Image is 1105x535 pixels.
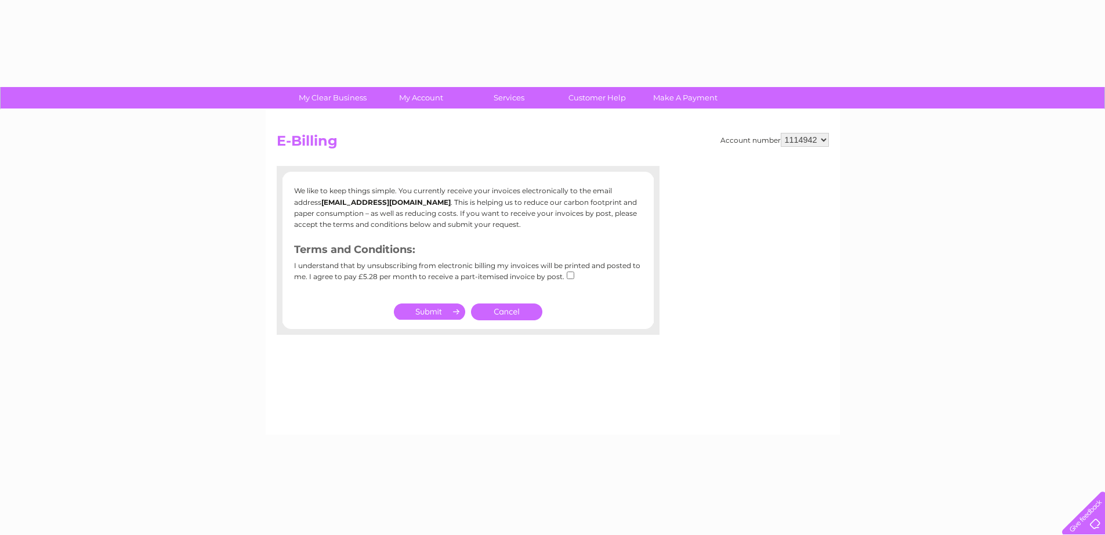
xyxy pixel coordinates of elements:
[294,241,642,262] h3: Terms and Conditions:
[294,262,642,289] div: I understand that by unsubscribing from electronic billing my invoices will be printed and posted...
[373,87,469,109] a: My Account
[294,185,642,230] p: We like to keep things simple. You currently receive your invoices electronically to the email ad...
[285,87,381,109] a: My Clear Business
[637,87,733,109] a: Make A Payment
[321,198,451,207] b: [EMAIL_ADDRESS][DOMAIN_NAME]
[461,87,557,109] a: Services
[471,303,542,320] a: Cancel
[277,133,829,155] h2: E-Billing
[720,133,829,147] div: Account number
[394,303,465,320] input: Submit
[549,87,645,109] a: Customer Help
